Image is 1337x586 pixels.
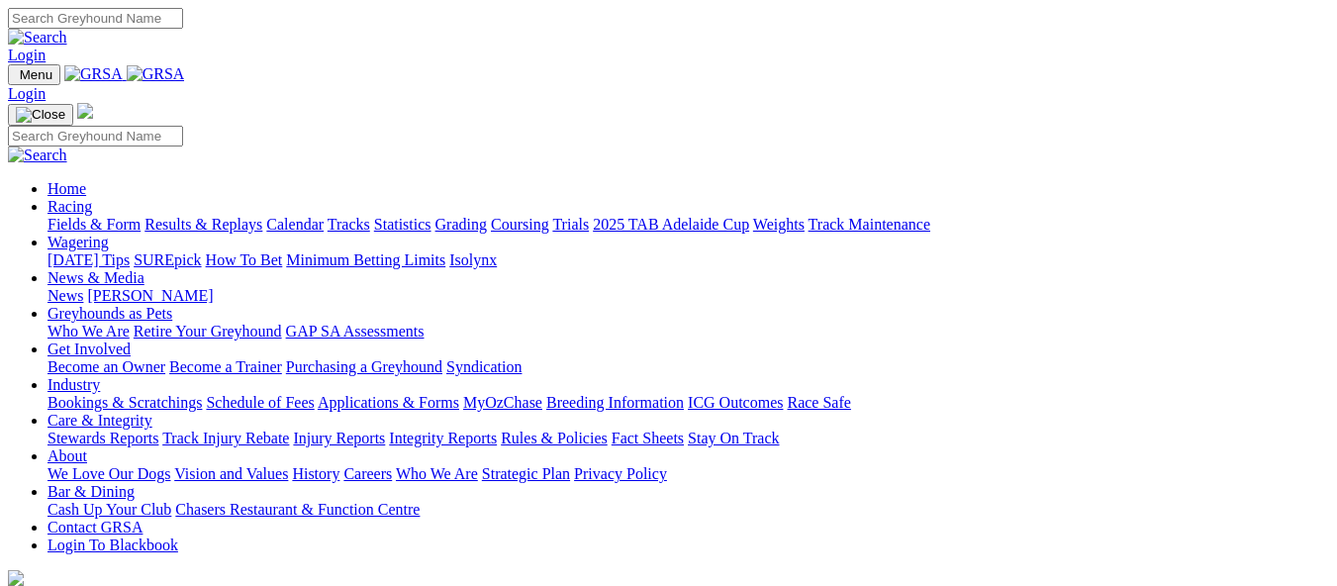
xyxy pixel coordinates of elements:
[48,465,170,482] a: We Love Our Dogs
[8,29,67,47] img: Search
[501,430,608,446] a: Rules & Policies
[48,465,1329,483] div: About
[48,198,92,215] a: Racing
[144,216,262,233] a: Results & Replays
[134,323,282,340] a: Retire Your Greyhound
[48,287,1329,305] div: News & Media
[292,465,339,482] a: History
[48,180,86,197] a: Home
[546,394,684,411] a: Breeding Information
[787,394,850,411] a: Race Safe
[396,465,478,482] a: Who We Are
[328,216,370,233] a: Tracks
[48,234,109,250] a: Wagering
[169,358,282,375] a: Become a Trainer
[48,341,131,357] a: Get Involved
[48,430,158,446] a: Stewards Reports
[8,85,46,102] a: Login
[688,430,779,446] a: Stay On Track
[16,107,65,123] img: Close
[435,216,487,233] a: Grading
[175,501,420,518] a: Chasers Restaurant & Function Centre
[449,251,497,268] a: Isolynx
[8,146,67,164] img: Search
[8,570,24,586] img: logo-grsa-white.png
[174,465,288,482] a: Vision and Values
[491,216,549,233] a: Coursing
[206,251,283,268] a: How To Bet
[48,537,178,553] a: Login To Blackbook
[593,216,749,233] a: 2025 TAB Adelaide Cup
[552,216,589,233] a: Trials
[77,103,93,119] img: logo-grsa-white.png
[48,251,1329,269] div: Wagering
[8,126,183,146] input: Search
[48,501,171,518] a: Cash Up Your Club
[286,323,425,340] a: GAP SA Assessments
[48,447,87,464] a: About
[48,519,143,536] a: Contact GRSA
[206,394,314,411] a: Schedule of Fees
[64,65,123,83] img: GRSA
[48,358,1329,376] div: Get Involved
[162,430,289,446] a: Track Injury Rebate
[753,216,805,233] a: Weights
[574,465,667,482] a: Privacy Policy
[286,358,442,375] a: Purchasing a Greyhound
[48,412,152,429] a: Care & Integrity
[134,251,201,268] a: SUREpick
[48,323,1329,341] div: Greyhounds as Pets
[48,483,135,500] a: Bar & Dining
[48,358,165,375] a: Become an Owner
[266,216,324,233] a: Calendar
[48,287,83,304] a: News
[8,47,46,63] a: Login
[612,430,684,446] a: Fact Sheets
[48,323,130,340] a: Who We Are
[48,394,1329,412] div: Industry
[48,430,1329,447] div: Care & Integrity
[20,67,52,82] span: Menu
[127,65,185,83] img: GRSA
[8,104,73,126] button: Toggle navigation
[463,394,542,411] a: MyOzChase
[48,216,1329,234] div: Racing
[48,269,144,286] a: News & Media
[286,251,445,268] a: Minimum Betting Limits
[343,465,392,482] a: Careers
[688,394,783,411] a: ICG Outcomes
[48,501,1329,519] div: Bar & Dining
[293,430,385,446] a: Injury Reports
[48,305,172,322] a: Greyhounds as Pets
[389,430,497,446] a: Integrity Reports
[48,216,141,233] a: Fields & Form
[8,8,183,29] input: Search
[48,251,130,268] a: [DATE] Tips
[809,216,930,233] a: Track Maintenance
[446,358,522,375] a: Syndication
[8,64,60,85] button: Toggle navigation
[482,465,570,482] a: Strategic Plan
[374,216,431,233] a: Statistics
[48,376,100,393] a: Industry
[87,287,213,304] a: [PERSON_NAME]
[318,394,459,411] a: Applications & Forms
[48,394,202,411] a: Bookings & Scratchings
